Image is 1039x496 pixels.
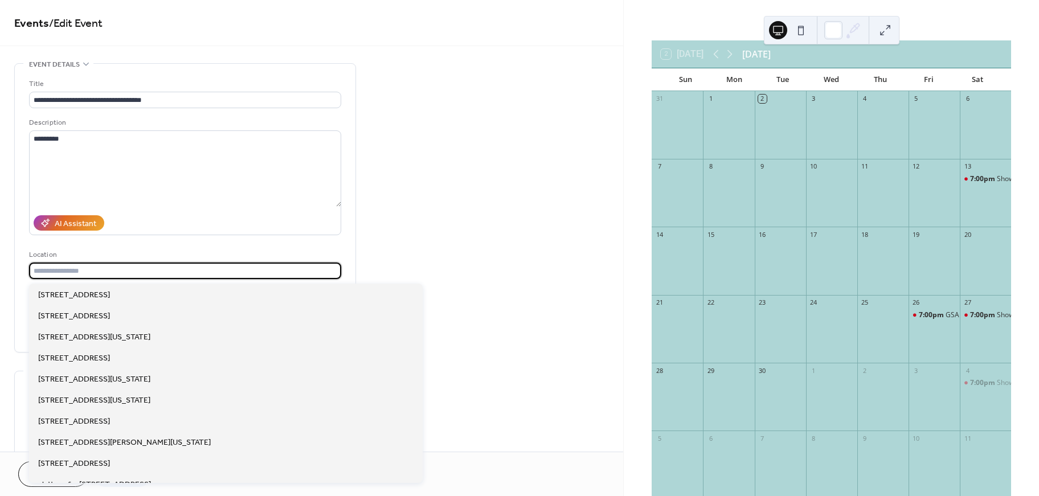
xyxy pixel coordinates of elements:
[758,434,767,442] div: 7
[742,47,771,61] div: [DATE]
[809,95,818,103] div: 3
[758,68,807,91] div: Tue
[706,95,715,103] div: 1
[912,298,921,307] div: 26
[38,458,110,470] span: [STREET_ADDRESS]
[861,366,869,375] div: 2
[29,249,339,261] div: Location
[29,117,339,129] div: Description
[655,230,664,239] div: 14
[905,68,954,91] div: Fri
[963,434,972,442] div: 11
[706,298,715,307] div: 22
[655,366,664,375] div: 28
[758,298,767,307] div: 23
[55,218,96,230] div: AI Assistant
[861,162,869,171] div: 11
[38,352,110,364] span: [STREET_ADDRESS]
[809,434,818,442] div: 8
[970,310,997,320] span: 7:00pm
[38,374,150,386] span: [STREET_ADDRESS][US_STATE]
[861,434,869,442] div: 9
[655,298,664,307] div: 21
[18,461,88,487] button: Cancel
[919,310,946,320] span: 7:00pm
[960,310,1011,320] div: Showcase performance prior to the VSO Concert: Jazz
[14,13,49,35] a: Events
[29,59,80,71] span: Event details
[29,78,339,90] div: Title
[861,95,869,103] div: 4
[970,378,997,388] span: 7:00pm
[34,215,104,231] button: AI Assistant
[661,68,710,91] div: Sun
[758,366,767,375] div: 30
[49,13,103,35] span: / Edit Event
[960,174,1011,184] div: Showcase Performance prior to the VSO: Instrumental Music
[38,289,110,301] span: [STREET_ADDRESS]
[953,68,1002,91] div: Sat
[710,68,759,91] div: Mon
[963,298,972,307] div: 27
[912,162,921,171] div: 12
[912,230,921,239] div: 19
[970,174,997,184] span: 7:00pm
[758,95,767,103] div: 2
[758,230,767,239] div: 16
[909,310,960,320] div: GSA Jazz Nights
[912,434,921,442] div: 10
[856,68,905,91] div: Thu
[809,162,818,171] div: 10
[861,230,869,239] div: 18
[38,310,110,322] span: [STREET_ADDRESS]
[38,416,110,428] span: [STREET_ADDRESS]
[963,230,972,239] div: 20
[809,366,818,375] div: 1
[809,230,818,239] div: 17
[809,298,818,307] div: 24
[912,95,921,103] div: 5
[706,230,715,239] div: 15
[963,366,972,375] div: 4
[758,162,767,171] div: 9
[706,162,715,171] div: 8
[960,378,1011,388] div: Showcase Performance prior to the VSO: Piano
[861,298,869,307] div: 25
[655,95,664,103] div: 31
[38,437,211,449] span: [STREET_ADDRESS][PERSON_NAME][US_STATE]
[706,366,715,375] div: 29
[807,68,856,91] div: Wed
[912,366,921,375] div: 3
[946,310,996,320] div: GSA Jazz Nights
[706,434,715,442] div: 6
[963,162,972,171] div: 13
[38,395,150,407] span: [STREET_ADDRESS][US_STATE]
[38,479,151,491] span: alatte cafe, [STREET_ADDRESS]
[38,331,150,343] span: [STREET_ADDRESS][US_STATE]
[655,434,664,442] div: 5
[963,95,972,103] div: 6
[655,162,664,171] div: 7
